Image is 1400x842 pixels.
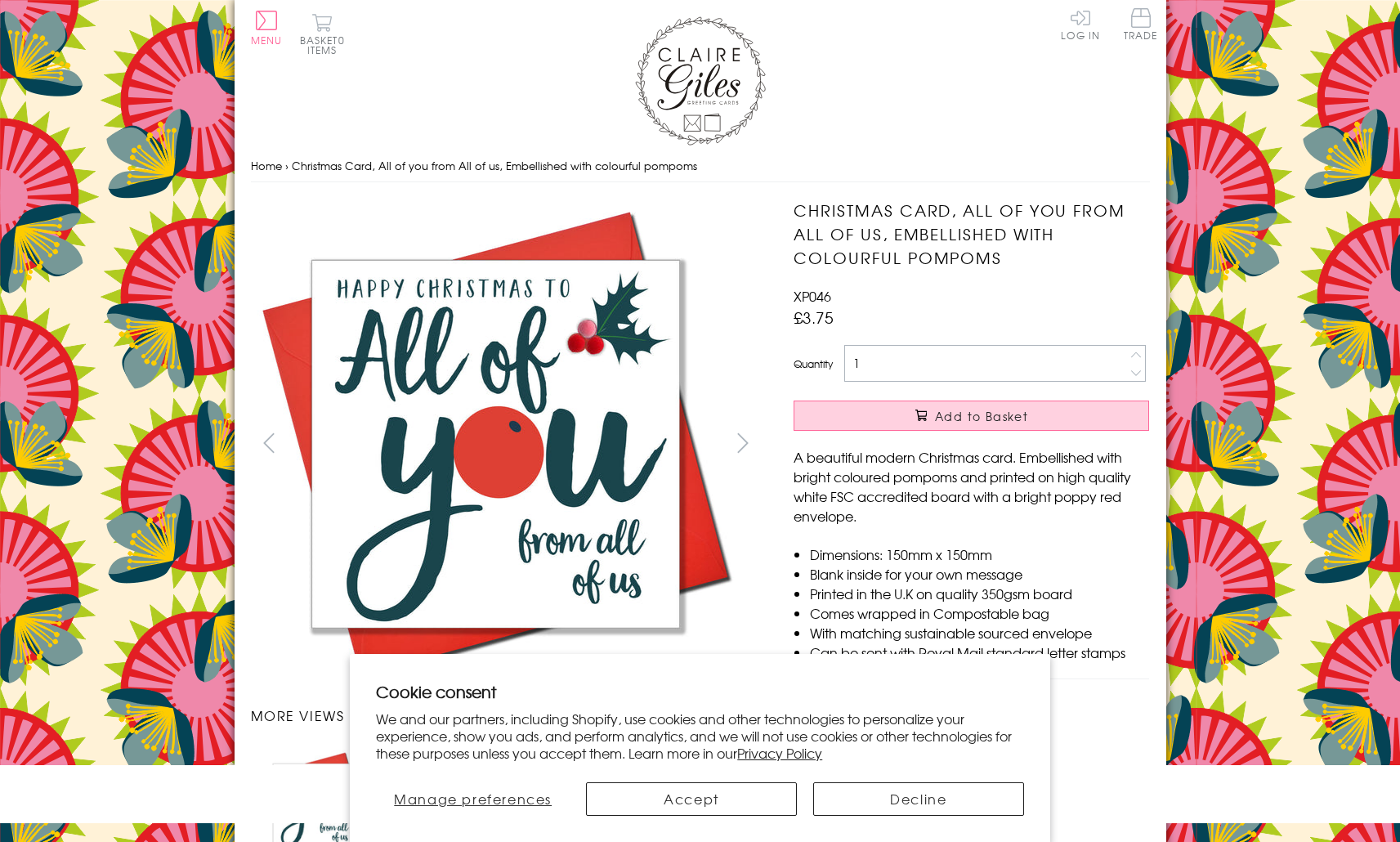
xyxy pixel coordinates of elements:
[810,544,1149,564] li: Dimensions: 150mm x 150mm
[300,13,345,55] button: Basket0 items
[810,584,1149,603] li: Printed in the U.K on quality 350gsm board
[794,447,1149,526] p: A beautiful modern Christmas card. Embellished with bright coloured pompoms and printed on high q...
[1124,8,1158,43] a: Trade
[376,680,1024,703] h2: Cookie consent
[794,356,833,371] label: Quantity
[251,158,282,173] a: Home
[737,743,822,763] a: Privacy Policy
[376,782,570,816] button: Manage preferences
[251,424,288,461] button: prev
[376,710,1024,761] p: We and our partners, including Shopify, use cookies and other technologies to personalize your ex...
[292,158,697,173] span: Christmas Card, All of you from All of us, Embellished with colourful pompoms
[251,705,762,725] h3: More views
[307,33,345,57] span: 0 items
[394,789,552,808] span: Manage preferences
[1061,8,1100,40] a: Log In
[250,199,740,689] img: Christmas Card, All of you from All of us, Embellished with colourful pompoms
[761,199,1251,689] img: Christmas Card, All of you from All of us, Embellished with colourful pompoms
[285,158,288,173] span: ›
[724,424,761,461] button: next
[251,150,1150,183] nav: breadcrumbs
[794,199,1149,269] h1: Christmas Card, All of you from All of us, Embellished with colourful pompoms
[935,408,1028,424] span: Add to Basket
[794,286,831,306] span: XP046
[635,16,766,146] img: Claire Giles Greetings Cards
[810,603,1149,623] li: Comes wrapped in Compostable bag
[794,401,1149,431] button: Add to Basket
[251,33,283,47] span: Menu
[794,306,834,329] span: £3.75
[1124,8,1158,40] span: Trade
[813,782,1024,816] button: Decline
[810,643,1149,662] li: Can be sent with Royal Mail standard letter stamps
[251,11,283,45] button: Menu
[586,782,797,816] button: Accept
[810,623,1149,643] li: With matching sustainable sourced envelope
[810,564,1149,584] li: Blank inside for your own message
